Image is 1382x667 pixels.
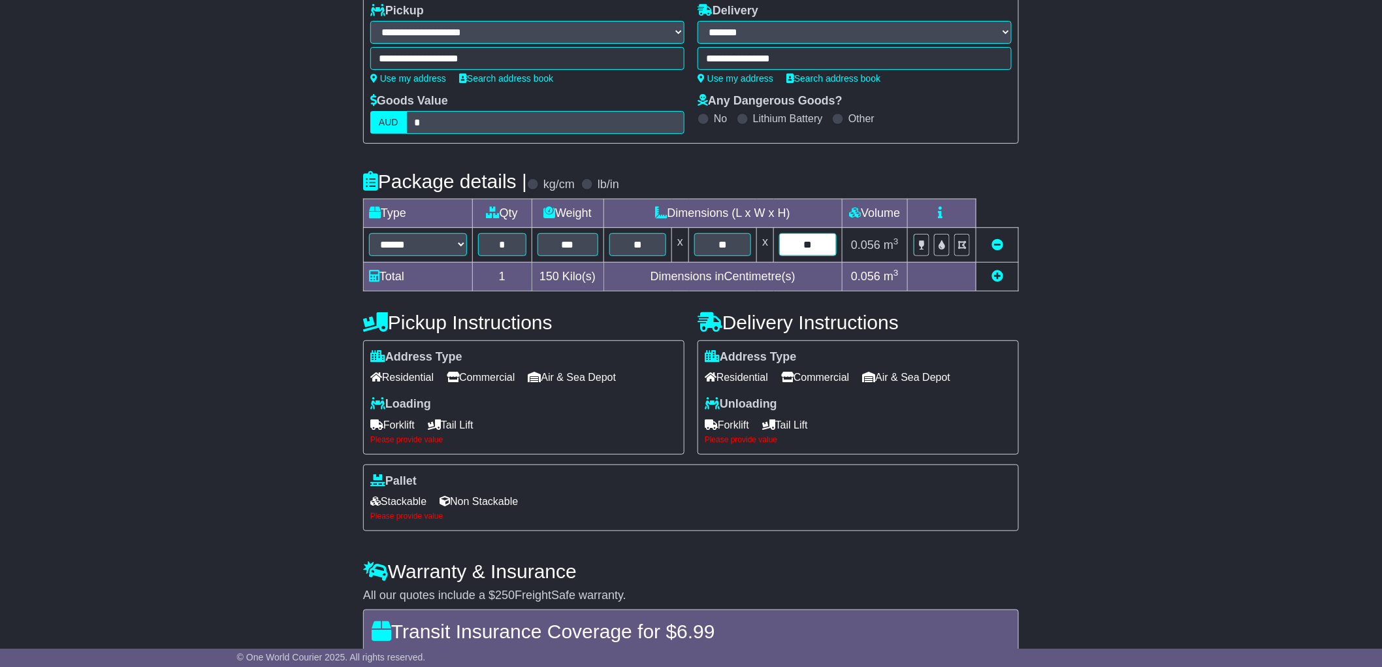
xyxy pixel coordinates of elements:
[698,312,1019,333] h4: Delivery Instructions
[786,73,880,84] a: Search address book
[370,435,677,444] div: Please provide value
[893,236,899,246] sup: 3
[753,112,823,125] label: Lithium Battery
[447,367,515,387] span: Commercial
[842,199,907,228] td: Volume
[370,474,417,489] label: Pallet
[473,199,532,228] td: Qty
[473,262,532,291] td: 1
[370,350,462,365] label: Address Type
[884,270,899,283] span: m
[495,589,515,602] span: 250
[714,112,727,125] label: No
[884,238,899,252] span: m
[364,199,473,228] td: Type
[370,415,415,435] span: Forklift
[370,111,407,134] label: AUD
[428,415,474,435] span: Tail Lift
[603,262,842,291] td: Dimensions in Centimetre(s)
[459,73,553,84] a: Search address book
[364,262,473,291] td: Total
[539,270,559,283] span: 150
[762,415,808,435] span: Tail Lift
[698,4,758,18] label: Delivery
[705,367,768,387] span: Residential
[528,367,617,387] span: Air & Sea Depot
[863,367,951,387] span: Air & Sea Depot
[363,589,1019,603] div: All our quotes include a $ FreightSafe warranty.
[370,94,448,108] label: Goods Value
[237,652,426,662] span: © One World Courier 2025. All rights reserved.
[851,238,880,252] span: 0.056
[757,228,774,262] td: x
[363,561,1019,582] h4: Warranty & Insurance
[698,73,773,84] a: Use my address
[543,178,575,192] label: kg/cm
[440,491,518,512] span: Non Stackable
[848,112,875,125] label: Other
[370,397,431,412] label: Loading
[532,199,603,228] td: Weight
[705,397,777,412] label: Unloading
[698,94,843,108] label: Any Dangerous Goods?
[705,435,1012,444] div: Please provide value
[532,262,603,291] td: Kilo(s)
[363,171,527,192] h4: Package details |
[370,512,1012,521] div: Please provide value
[705,415,749,435] span: Forklift
[370,367,434,387] span: Residential
[603,199,842,228] td: Dimensions (L x W x H)
[372,621,1010,642] h4: Transit Insurance Coverage for $
[370,4,424,18] label: Pickup
[781,367,849,387] span: Commercial
[705,350,797,365] label: Address Type
[991,238,1003,252] a: Remove this item
[893,268,899,278] sup: 3
[598,178,619,192] label: lb/in
[851,270,880,283] span: 0.056
[991,270,1003,283] a: Add new item
[677,621,715,642] span: 6.99
[370,491,426,512] span: Stackable
[370,73,446,84] a: Use my address
[363,312,684,333] h4: Pickup Instructions
[672,228,689,262] td: x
